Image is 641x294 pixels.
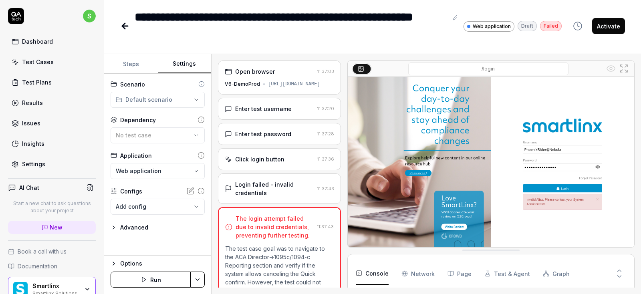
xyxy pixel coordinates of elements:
time: 11:37:20 [317,106,334,111]
a: Test Plans [8,75,96,90]
div: Default scenario [116,95,172,104]
a: Dashboard [8,34,96,49]
a: Web application [464,21,514,32]
div: Dashboard [22,37,53,46]
button: Console [356,262,389,285]
div: Advanced [120,223,148,232]
button: Default scenario [111,92,205,108]
div: Settings [22,160,45,168]
div: Click login button [235,155,284,163]
div: Issues [22,119,40,127]
h4: AI Chat [19,183,39,192]
button: Page [447,262,472,285]
div: [URL][DOMAIN_NAME] [268,81,320,88]
div: Failed [540,21,562,31]
div: Test Plans [22,78,52,87]
button: Web application [111,163,205,179]
button: Settings [158,54,212,74]
img: Screenshot [348,77,634,256]
a: Book a call with us [8,247,96,256]
span: s [83,10,96,22]
div: Smartlinx [32,282,79,290]
button: Show all interative elements [605,62,617,75]
button: Graph [543,262,570,285]
div: Dependency [120,116,156,124]
button: Advanced [111,223,148,232]
div: Results [22,99,43,107]
button: Activate [592,18,625,34]
a: Results [8,95,96,111]
span: Web application [473,23,511,30]
div: Test Cases [22,58,54,66]
p: Start a new chat to ask questions about your project [8,200,96,214]
button: Options [111,259,205,268]
span: No test case [116,132,151,139]
time: 11:37:43 [317,186,334,191]
time: 11:37:43 [317,224,334,230]
time: 11:37:03 [317,68,334,74]
span: Documentation [18,262,57,270]
a: Issues [8,115,96,131]
div: The login attempt failed due to invalid credentials, preventing further testing. [236,214,314,240]
button: Test & Agent [484,262,530,285]
div: Insights [22,139,44,148]
div: Draft [518,21,537,31]
div: Options [120,259,205,268]
button: Run [111,272,191,288]
button: No test case [111,127,205,143]
a: Insights [8,136,96,151]
button: Open in full screen [617,62,630,75]
button: View version history [568,18,587,34]
div: Application [120,151,152,160]
time: 11:37:36 [317,156,334,162]
div: V6-DemoProd [225,81,260,88]
button: Network [401,262,435,285]
a: Settings [8,156,96,172]
div: Enter test password [235,130,291,138]
a: Test Cases [8,54,96,70]
span: Book a call with us [18,247,67,256]
a: New [8,221,96,234]
span: Web application [116,167,161,175]
div: Login failed - invalid credentials [235,180,314,197]
button: s [83,8,96,24]
time: 11:37:28 [317,131,334,137]
span: New [50,223,62,232]
button: Steps [104,54,158,74]
a: Documentation [8,262,96,270]
div: Scenario [120,80,145,89]
div: Configs [120,187,142,195]
div: Open browser [235,67,275,76]
div: Enter test username [235,105,292,113]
